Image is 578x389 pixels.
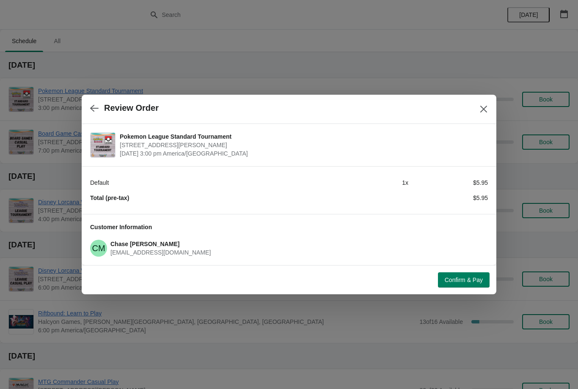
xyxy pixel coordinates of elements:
[90,224,152,230] span: Customer Information
[445,277,483,283] span: Confirm & Pay
[120,149,484,158] span: [DATE] 3:00 pm America/[GEOGRAPHIC_DATA]
[91,133,115,157] img: Pokemon League Standard Tournament | 2040 Louetta Rd Ste I Spring, TX 77388 | September 27 | 3:00...
[90,194,129,201] strong: Total (pre-tax)
[120,132,484,141] span: Pokemon League Standard Tournament
[329,178,408,187] div: 1 x
[90,178,329,187] div: Default
[110,241,179,247] span: Chase [PERSON_NAME]
[120,141,484,149] span: [STREET_ADDRESS][PERSON_NAME]
[90,240,107,257] span: Chase
[476,101,491,117] button: Close
[104,103,159,113] h2: Review Order
[408,178,488,187] div: $5.95
[408,194,488,202] div: $5.95
[438,272,490,288] button: Confirm & Pay
[110,249,211,256] span: [EMAIL_ADDRESS][DOMAIN_NAME]
[92,244,105,253] text: CM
